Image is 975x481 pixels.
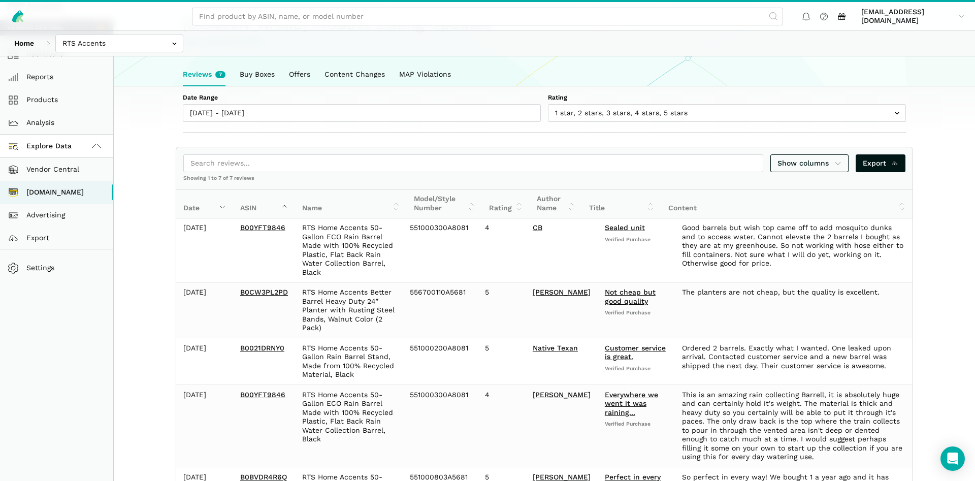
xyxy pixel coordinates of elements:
[940,446,965,471] div: Open Intercom Messenger
[317,63,392,86] a: Content Changes
[478,385,526,467] td: 4
[55,35,183,52] input: RTS Accents
[682,223,905,268] div: Good barrels but wish top came off to add mosquito dunks and to access water. Cannot elevate the ...
[183,154,763,172] input: Search reviews...
[233,63,282,86] a: Buy Boxes
[403,338,478,385] td: 551000200A8081
[215,71,225,78] span: New reviews in the last week
[605,365,668,372] span: Verified Purchase
[533,288,591,296] a: [PERSON_NAME]
[533,344,578,352] a: Native Texan
[403,282,478,338] td: 556700110A5681
[863,158,899,169] span: Export
[295,189,407,218] th: Name: activate to sort column ascending
[605,309,668,316] span: Verified Purchase
[295,218,403,283] td: RTS Home Accents 50-Gallon ECO Rain Barrel Made with 100% Recycled Plastic, Flat Back Rain Water ...
[533,223,542,232] a: CB
[482,189,530,218] th: Rating: activate to sort column ascending
[478,338,526,385] td: 5
[478,282,526,338] td: 5
[548,93,906,103] label: Rating
[240,473,287,481] a: B0BVDR4R6Q
[176,63,233,86] a: Reviews7
[403,218,478,283] td: 551000300A8081
[605,421,668,428] span: Verified Purchase
[605,236,668,243] span: Verified Purchase
[183,93,541,103] label: Date Range
[661,189,913,218] th: Content: activate to sort column ascending
[282,63,317,86] a: Offers
[192,8,783,25] input: Find product by ASIN, name, or model number
[548,104,906,122] input: 1 star, 2 stars, 3 stars, 4 stars, 5 stars
[777,158,841,169] span: Show columns
[295,338,403,385] td: RTS Home Accents 50-Gallon Rain Barrel Stand, Made from 100% Recycled Material, Black
[240,391,285,399] a: B00YFT9846
[240,344,284,352] a: B0021DRNY0
[176,218,233,283] td: [DATE]
[176,385,233,467] td: [DATE]
[7,35,41,52] a: Home
[605,223,645,232] a: Sealed unit
[403,385,478,467] td: 551000300A8081
[530,189,582,218] th: Author Name: activate to sort column ascending
[682,391,905,462] div: This is an amazing rain collecting Barrell, it is absolutely huge and can certainly hold it's wei...
[295,385,403,467] td: RTS Home Accents 50-Gallon ECO Rain Barrel Made with 100% Recycled Plastic, Flat Back Rain Water ...
[533,391,591,399] a: [PERSON_NAME]
[582,189,661,218] th: Title: activate to sort column ascending
[240,223,285,232] a: B00YFT9846
[295,282,403,338] td: RTS Home Accents Better Barrel Heavy Duty 24” Planter with Rusting Steel Bands, Walnut Color (2 P...
[856,154,906,172] a: Export
[176,338,233,385] td: [DATE]
[478,218,526,283] td: 4
[233,189,295,218] th: ASIN: activate to sort column ascending
[176,175,913,189] div: Showing 1 to 7 of 7 reviews
[407,189,482,218] th: Model/Style Number: activate to sort column ascending
[605,391,658,416] a: Everywhere we went it was raining...
[533,473,591,481] a: [PERSON_NAME]
[682,288,905,297] div: The planters are not cheap, but the quality is excellent.
[11,140,72,152] span: Explore Data
[176,189,233,218] th: Date: activate to sort column ascending
[605,344,666,361] a: Customer service is great.
[861,8,955,25] span: [EMAIL_ADDRESS][DOMAIN_NAME]
[176,282,233,338] td: [DATE]
[770,154,849,172] a: Show columns
[392,63,458,86] a: MAP Violations
[858,6,968,27] a: [EMAIL_ADDRESS][DOMAIN_NAME]
[682,344,905,371] div: Ordered 2 barrels. Exactly what I wanted. One leaked upon arrival. Contacted customer service and...
[605,288,656,305] a: Not cheap but good quality
[240,288,288,296] a: B0CW3PL2PD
